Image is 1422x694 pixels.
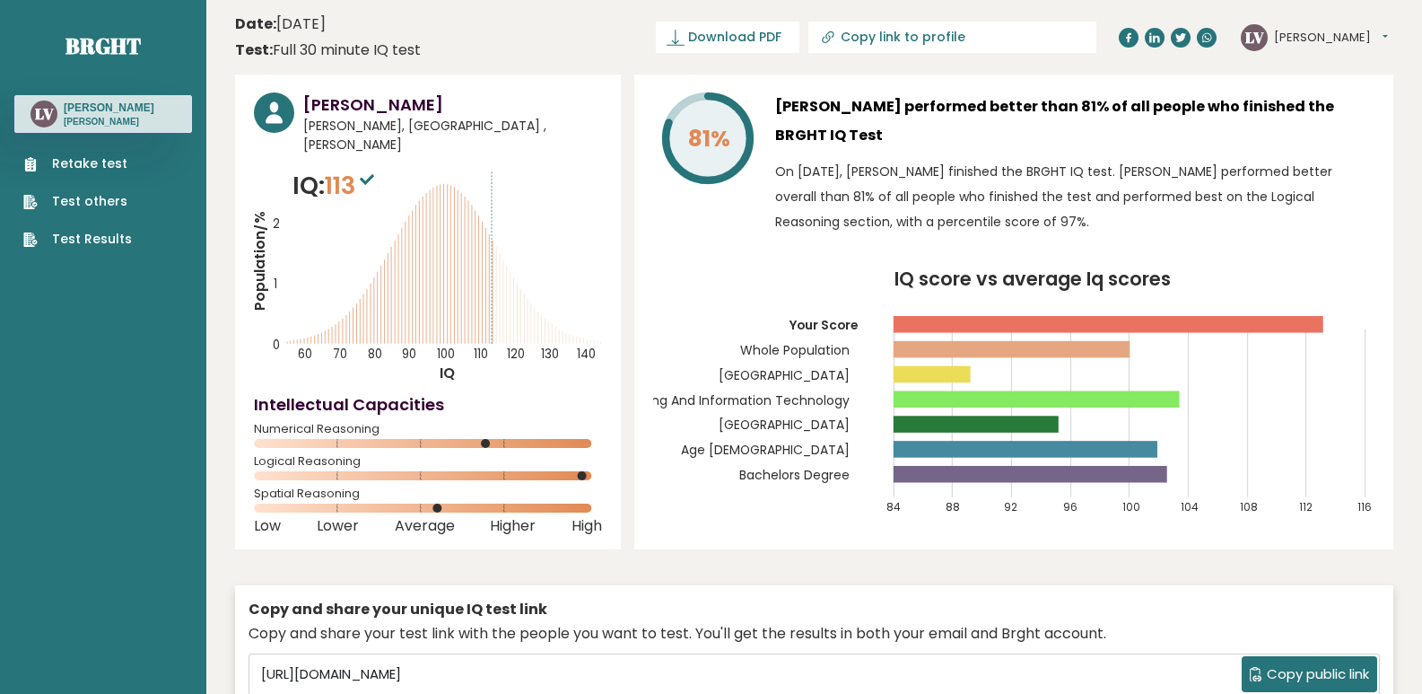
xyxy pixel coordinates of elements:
[571,523,602,530] span: High
[441,363,456,383] tspan: IQ
[273,337,280,354] tspan: 0
[1274,29,1388,47] button: [PERSON_NAME]
[249,623,1380,645] div: Copy and share your test link with the people you want to test. You'll get the results in both yo...
[254,392,602,417] h4: Intellectual Capacities
[1182,500,1200,514] tspan: 104
[395,523,455,530] span: Average
[65,31,141,60] a: Brght
[1358,500,1373,514] tspan: 116
[775,159,1374,234] p: On [DATE], [PERSON_NAME] finished the BRGHT IQ test. [PERSON_NAME] performed better overall than ...
[1299,500,1313,514] tspan: 112
[688,28,781,47] span: Download PDF
[303,92,602,117] h3: [PERSON_NAME]
[886,500,901,514] tspan: 84
[249,599,1380,620] div: Copy and share your unique IQ test link
[325,169,379,202] span: 113
[894,266,1171,292] tspan: IQ score vs average Iq scores
[235,40,273,60] b: Test:
[368,346,382,363] tspan: 80
[508,346,526,363] tspan: 120
[490,523,536,530] span: Higher
[438,346,456,363] tspan: 100
[23,192,132,211] a: Test others
[719,366,850,384] tspan: [GEOGRAPHIC_DATA]
[235,13,276,34] b: Date:
[303,117,602,154] span: [PERSON_NAME], [GEOGRAPHIC_DATA] , [PERSON_NAME]
[739,466,850,484] tspan: Bachelors Degree
[64,101,154,115] h3: [PERSON_NAME]
[688,123,730,154] tspan: 81%
[1240,500,1258,514] tspan: 108
[64,116,154,128] p: [PERSON_NAME]
[740,341,850,359] tspan: Whole Population
[292,168,379,204] p: IQ:
[681,441,850,459] tspan: Age [DEMOGRAPHIC_DATA]
[789,316,858,334] tspan: Your Score
[1242,656,1377,692] button: Copy public link
[1063,500,1077,514] tspan: 96
[249,211,270,311] tspan: Population/%
[23,154,132,173] a: Retake test
[1245,26,1264,47] text: LV
[274,276,277,293] tspan: 1
[35,103,54,124] text: LV
[235,13,326,35] time: [DATE]
[577,346,596,363] tspan: 140
[254,458,602,465] span: Logical Reasoning
[298,346,312,363] tspan: 60
[23,230,132,249] a: Test Results
[656,22,799,53] a: Download PDF
[719,416,850,434] tspan: [GEOGRAPHIC_DATA]
[254,523,281,530] span: Low
[474,346,488,363] tspan: 110
[542,346,560,363] tspan: 130
[946,500,960,514] tspan: 88
[1122,500,1140,514] tspan: 100
[254,490,602,497] span: Spatial Reasoning
[403,346,417,363] tspan: 90
[1005,500,1018,514] tspan: 92
[333,346,347,363] tspan: 70
[775,92,1374,150] h3: [PERSON_NAME] performed better than 81% of all people who finished the BRGHT IQ Test
[317,523,359,530] span: Lower
[235,40,421,61] div: Full 30 minute IQ test
[254,426,602,433] span: Numerical Reasoning
[273,215,280,233] tspan: 2
[598,391,850,409] tspan: Computing And Information Technology
[1267,664,1369,685] span: Copy public link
